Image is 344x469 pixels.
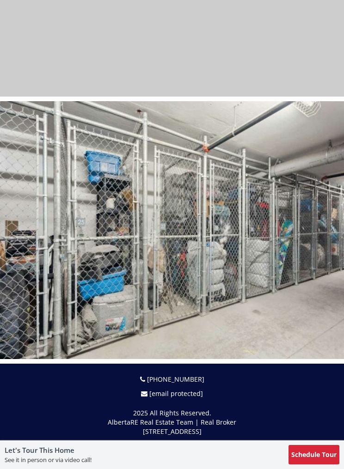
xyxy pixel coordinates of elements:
button: Schedule Tour [289,445,339,464]
a: [PHONE_NUMBER] [147,375,204,384]
a: [email protected] [149,389,203,398]
span: [STREET_ADDRESS] [143,427,202,436]
p: 2025 All Rights Reserved. AlbertaRE Real Estate Team | Real Broker [12,408,332,436]
p: See it in person or via video call! [5,455,92,464]
h5: Let's Tour This Home [5,445,92,455]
